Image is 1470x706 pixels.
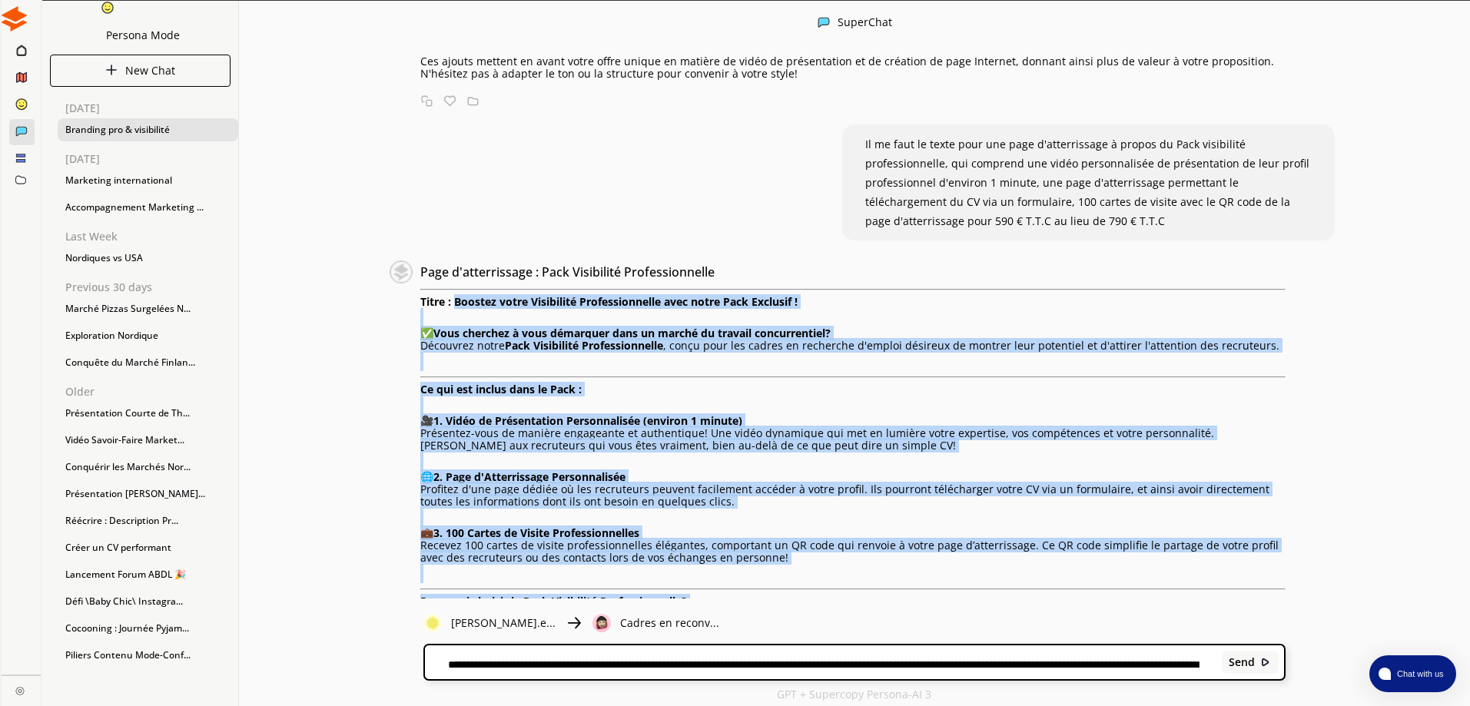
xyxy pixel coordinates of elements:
div: Persona Mode [101,29,180,41]
p: Profitez d'une page dédiée où les recruteurs peuvent facilement accéder à votre profil. Ils pourr... [420,483,1285,508]
img: Close [592,614,611,632]
img: Close [423,614,442,632]
img: Close [15,686,25,695]
a: Close [2,675,41,702]
img: Close [565,614,583,632]
img: tab_domain_overview_orange.svg [62,89,75,101]
img: tab_keywords_by_traffic_grey.svg [174,89,187,101]
div: Mots-clés [191,91,235,101]
div: Piliers Contenu Mode-Conf... [58,644,238,667]
div: v 4.0.25 [43,25,75,37]
img: Save [467,95,479,107]
img: Copy [421,95,433,107]
b: Send [1229,656,1255,668]
img: Favorite [444,95,456,107]
strong: Vous cherchez à vous démarquer dans un marché du travail concurrentiel? [433,326,831,340]
strong: Titre : Boostez votre Visibilité Professionnelle avec notre Pack Exclusif ! [420,294,798,309]
p: [PERSON_NAME].e... [451,617,556,629]
p: 🌐 [420,471,1285,483]
strong: Pourquoi choisir le Pack Visibilité Professionnelle? [420,594,687,608]
p: GPT + Supercopy Persona-AI 3 [777,688,931,701]
p: Découvrez notre , conçu pour les cadres en recherche d'emploi désireux de montrer leur potentiel ... [420,340,1285,352]
img: logo_orange.svg [25,25,37,37]
div: Domaine: [URL] [40,40,114,52]
div: Présentation Courte de Th... [58,402,238,425]
div: Marché Pizzas Surgelées N... [58,297,238,320]
div: Domaine [79,91,118,101]
p: Previous 30 days [65,281,238,293]
p: [DATE] [65,102,238,114]
div: Défi \Baby Chic\ Instagra... [58,590,238,613]
strong: Pack Visibilité Professionnelle [505,338,663,353]
p: 💼 [420,527,1285,539]
p: New Chat [125,65,175,77]
span: Chat with us [1391,668,1447,680]
div: Accompagnement Marketing ... [58,196,238,219]
p: Cadres en reconv... [620,617,719,629]
div: Vidéo Savoir-Faire Market... [58,429,238,452]
img: Close [101,1,114,15]
img: Close [105,64,118,76]
div: Exploration Nordique [58,324,238,347]
div: Marketing international [58,169,238,192]
p: Ces ajouts mettent en avant votre offre unique en matière de vidéo de présentation et de création... [420,55,1285,80]
div: Conquête du Marché Finlan... [58,351,238,374]
strong: 3. 100 Cartes de Visite Professionnelles [433,525,639,540]
img: website_grey.svg [25,40,37,52]
div: Présentation [PERSON_NAME]... [58,482,238,505]
div: Conquérir les Marchés Nor... [58,456,238,479]
strong: 1. Vidéo de Présentation Personnalisée (environ 1 minute) [433,413,742,428]
div: Cocooning : Journée Pyjam... [58,617,238,640]
img: Close [1260,657,1271,668]
div: Créer un CV performant [58,536,238,559]
div: Lancement Forum ABDL 🎉 [58,563,238,586]
p: Présentez-vous de manière engageante et authentique! Une vidéo dynamique qui met en lumière votre... [420,427,1285,452]
button: atlas-launcher [1369,655,1456,692]
p: Recevez 100 cartes de visite professionnelles élégantes, comportant un QR code qui renvoie à votr... [420,539,1285,564]
div: Nordiques vs USA [58,247,238,270]
p: [DATE] [65,153,238,165]
div: SuperChat [838,16,892,31]
p: Older [65,386,238,398]
p: 🎥 [420,415,1285,427]
img: Close [2,6,27,31]
img: Close [390,260,413,283]
h3: Page d'atterrissage : Pack Visibilité Professionnelle [420,260,1285,283]
img: Close [818,16,830,28]
div: Branding pro & visibilité [58,118,238,141]
p: Last Week [65,230,238,243]
div: Réécrire : Description Pr... [58,509,238,532]
p: ✅ [420,327,1285,340]
strong: Ce qui est inclus dans le Pack : [420,382,582,396]
strong: 2. Page d'Atterrissage Personnalisée [433,469,625,484]
span: Il me faut le texte pour une page d'atterrissage à propos du Pack visibilité professionnelle, qui... [865,137,1309,228]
